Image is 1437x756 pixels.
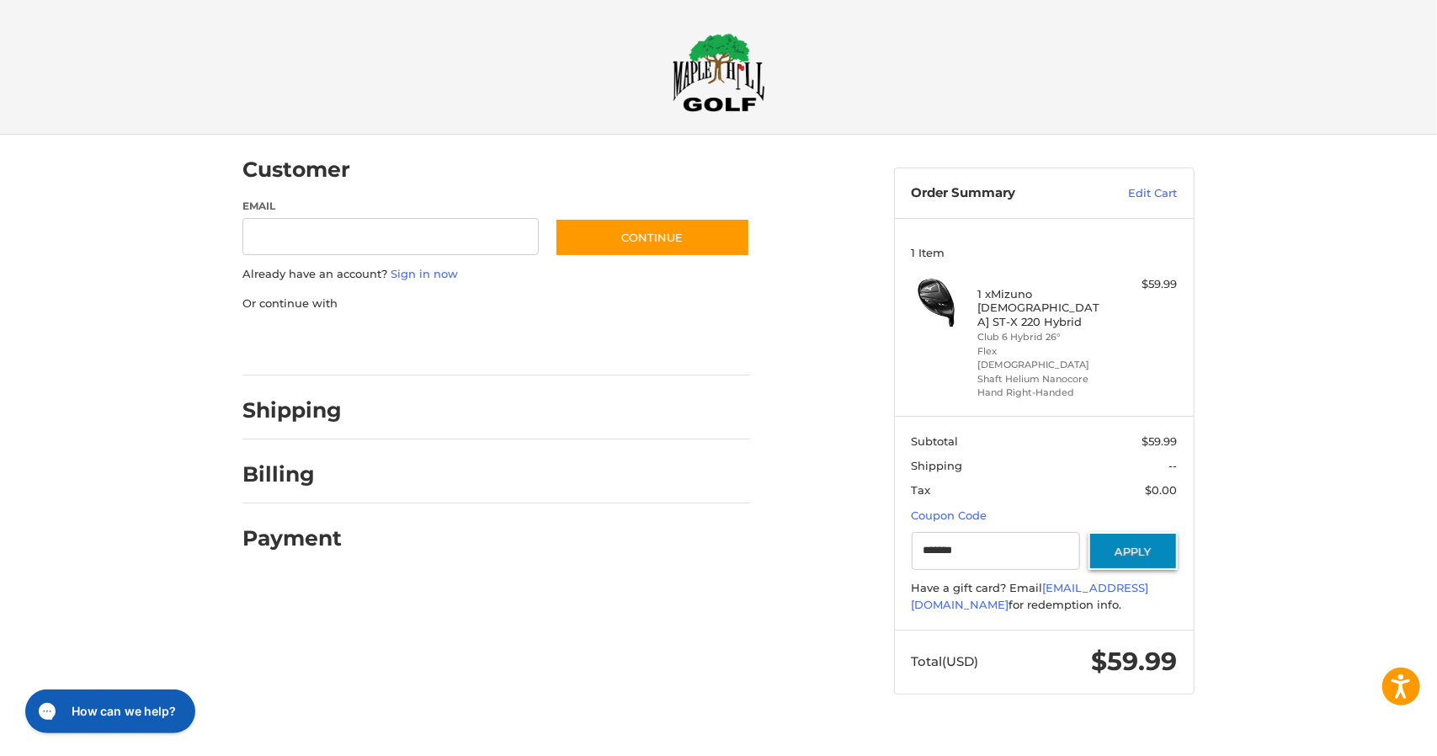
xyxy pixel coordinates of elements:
a: Coupon Code [912,508,987,522]
p: Already have an account? [242,266,750,283]
li: Club 6 Hybrid 26° [978,330,1107,344]
span: Subtotal [912,434,959,448]
a: [EMAIL_ADDRESS][DOMAIN_NAME] [912,581,1149,611]
iframe: Gorgias live chat messenger [17,684,200,739]
button: Apply [1088,532,1178,570]
iframe: PayPal-venmo [523,328,649,359]
div: $59.99 [1111,276,1178,293]
p: Or continue with [242,295,750,312]
iframe: PayPal-paylater [380,328,506,359]
a: Sign in now [391,267,458,280]
span: $59.99 [1142,434,1178,448]
label: Email [242,199,539,214]
h2: Shipping [242,397,342,423]
span: Total (USD) [912,653,979,669]
span: -- [1169,459,1178,472]
span: $0.00 [1146,483,1178,497]
li: Shaft Helium Nanocore [978,372,1107,386]
h2: Billing [242,461,341,487]
h4: 1 x Mizuno [DEMOGRAPHIC_DATA] ST-X 220 Hybrid [978,287,1107,328]
div: Have a gift card? Email for redemption info. [912,580,1178,613]
h3: 1 Item [912,246,1178,259]
span: $59.99 [1092,646,1178,677]
h2: Customer [242,157,350,183]
iframe: PayPal-paypal [237,328,364,359]
button: Continue [555,218,750,257]
span: Tax [912,483,931,497]
li: Flex [DEMOGRAPHIC_DATA] [978,344,1107,372]
input: Gift Certificate or Coupon Code [912,532,1081,570]
iframe: Google Customer Reviews [1298,711,1437,756]
a: Edit Cart [1093,185,1178,202]
li: Hand Right-Handed [978,386,1107,400]
h3: Order Summary [912,185,1093,202]
span: Shipping [912,459,963,472]
img: Maple Hill Golf [673,33,765,112]
h2: Payment [242,525,342,551]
